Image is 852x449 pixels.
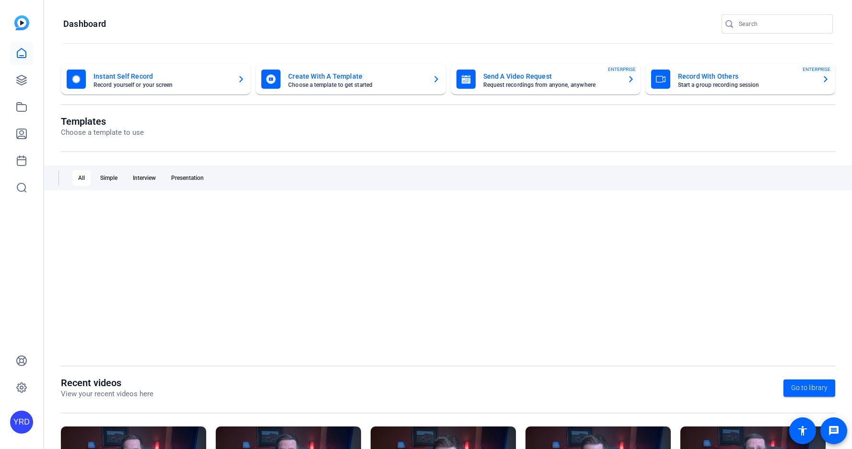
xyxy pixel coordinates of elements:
h1: Templates [61,116,144,127]
input: Search [739,18,825,30]
mat-card-subtitle: Choose a template to get started [288,82,424,88]
mat-icon: accessibility [797,425,808,437]
span: ENTERPRISE [803,66,830,73]
div: YRD [10,411,33,434]
button: Record With OthersStart a group recording sessionENTERPRISE [645,64,835,95]
p: Choose a template to use [61,127,144,138]
mat-card-title: Record With Others [678,71,814,82]
mat-card-title: Send A Video Request [483,71,619,82]
span: ENTERPRISE [608,66,636,73]
button: Create With A TemplateChoose a template to get started [256,64,445,95]
mat-card-title: Create With A Template [288,71,424,82]
h1: Recent videos [61,377,153,389]
span: Go to library [791,383,828,393]
mat-icon: message [828,425,840,437]
h1: Dashboard [63,18,106,30]
mat-card-subtitle: Record yourself or your screen [93,82,230,88]
mat-card-title: Instant Self Record [93,71,230,82]
p: View your recent videos here [61,389,153,400]
div: Presentation [165,170,210,186]
div: Interview [127,170,162,186]
mat-card-subtitle: Request recordings from anyone, anywhere [483,82,619,88]
div: Simple [94,170,123,186]
mat-card-subtitle: Start a group recording session [678,82,814,88]
button: Instant Self RecordRecord yourself or your screen [61,64,251,95]
a: Go to library [783,379,835,397]
button: Send A Video RequestRequest recordings from anyone, anywhereENTERPRISE [451,64,641,95]
img: blue-gradient.svg [14,15,29,30]
div: All [72,170,91,186]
